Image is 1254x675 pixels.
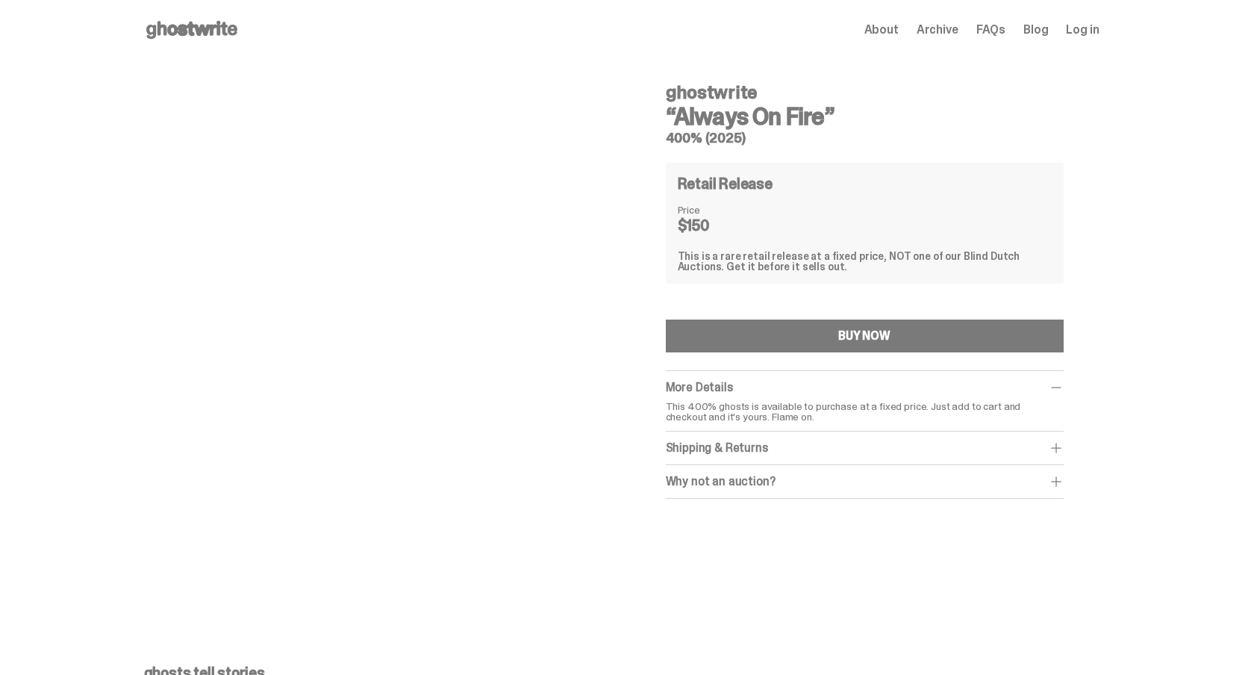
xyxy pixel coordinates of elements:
a: Archive [917,24,958,36]
div: Why not an auction? [666,474,1064,489]
button: BUY NOW [666,320,1064,352]
a: About [864,24,899,36]
p: This 400% ghosts is available to purchase at a fixed price. Just add to cart and checkout and it'... [666,401,1064,422]
dd: $150 [678,218,752,233]
div: BUY NOW [838,330,890,342]
h5: 400% (2025) [666,131,1064,145]
span: More Details [666,379,733,395]
dt: Price [678,205,752,215]
a: Blog [1023,24,1048,36]
h4: Retail Release [678,176,773,191]
h3: “Always On Fire” [666,105,1064,128]
div: This is a rare retail release at a fixed price, NOT one of our Blind Dutch Auctions. Get it befor... [678,251,1052,272]
h4: ghostwrite [666,84,1064,102]
div: Shipping & Returns [666,441,1064,455]
a: FAQs [976,24,1005,36]
a: Log in [1066,24,1099,36]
